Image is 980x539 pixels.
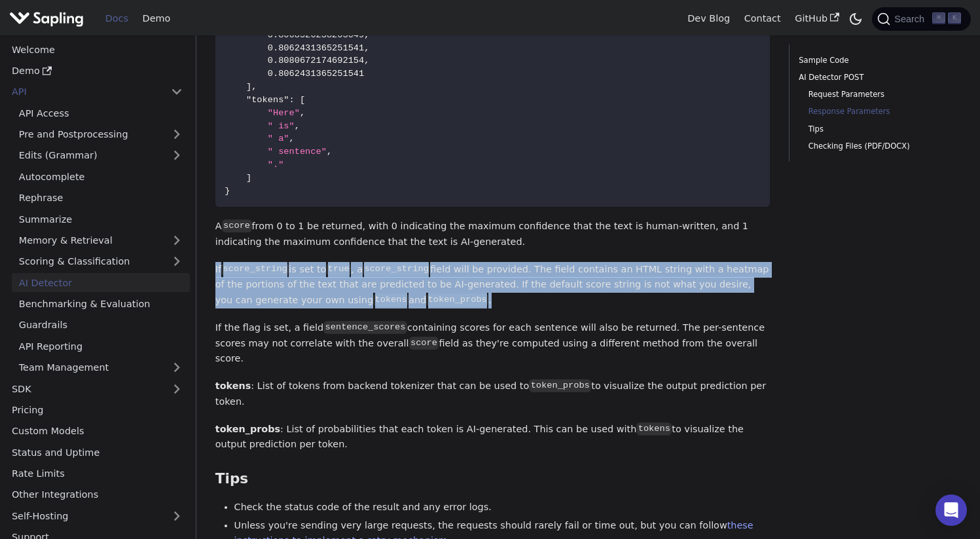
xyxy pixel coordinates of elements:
a: GitHub [788,9,846,29]
a: API Access [12,103,190,122]
img: Sapling.ai [9,9,84,28]
span: , [289,134,295,143]
span: , [300,108,305,118]
h3: Tips [215,470,770,488]
code: score_string [221,263,289,276]
span: , [364,43,369,53]
a: Scoring & Classification [12,252,190,271]
button: Search (Command+K) [872,7,970,31]
a: Custom Models [5,422,190,441]
p: : List of tokens from backend tokenizer that can be used to to visualize the output prediction pe... [215,379,770,410]
code: score [409,337,439,350]
p: : List of probabilities that each token is AI-generated. This can be used with to visualize the o... [215,422,770,453]
a: API Reporting [12,337,190,356]
p: If is set to , a field will be provided. The field contains an HTML string with a heatmap of the ... [215,262,770,308]
a: Self-Hosting [5,506,190,525]
div: Open Intercom Messenger [935,494,967,526]
a: Sample Code [799,54,956,67]
a: Request Parameters [808,88,952,101]
span: "tokens" [246,95,289,105]
a: API [5,83,164,102]
code: sentence_scores [323,321,407,334]
span: , [364,56,369,65]
span: , [327,147,332,157]
button: Expand sidebar category 'SDK' [164,379,190,398]
span: "." [268,160,284,170]
span: 0.8062431365251541 [268,69,365,79]
a: AI Detector [12,273,190,292]
a: Guardrails [12,316,190,335]
a: Rate Limits [5,464,190,483]
code: true [326,263,351,276]
a: Sapling.ai [9,9,88,28]
p: If the flag is set, a field containing scores for each sentence will also be returned. The per-se... [215,320,770,367]
code: token_probs [426,293,488,307]
strong: token_probs [215,424,280,434]
a: Welcome [5,40,190,59]
span: 0.8068526238203049 [268,30,365,40]
a: Pricing [5,401,190,420]
span: , [295,121,300,131]
code: tokens [636,422,672,436]
span: , [251,82,257,92]
span: " a" [268,134,289,143]
a: Status and Uptime [5,443,190,462]
button: Switch between dark and light mode (currently dark mode) [846,9,865,28]
span: Search [890,14,932,24]
a: Demo [5,62,190,81]
code: token_probs [529,379,591,392]
strong: tokens [215,381,251,391]
span: " sentence" [268,147,327,157]
a: AI Detector POST [799,71,956,84]
span: 0.8062431365251541 [268,43,365,53]
code: score_string [363,263,430,276]
a: Dev Blog [680,9,736,29]
button: Collapse sidebar category 'API' [164,83,190,102]
kbd: K [948,12,961,24]
p: A from 0 to 1 be returned, with 0 indicating the maximum confidence that the text is human-writte... [215,219,770,250]
a: Contact [737,9,788,29]
a: Rephrase [12,189,190,208]
a: SDK [5,379,164,398]
span: [ [300,95,305,105]
span: "Here" [268,108,300,118]
a: Memory & Retrieval [12,231,190,250]
span: , [364,30,369,40]
a: Team Management [12,358,190,377]
span: 0.8080672174692154 [268,56,365,65]
kbd: ⌘ [932,12,945,24]
span: ] [246,82,251,92]
a: Response Parameters [808,105,952,118]
li: Check the status code of the result and any error logs. [234,500,771,515]
a: Summarize [12,210,190,229]
code: tokens [373,293,408,307]
code: score [222,219,252,232]
a: Autocomplete [12,167,190,186]
a: Other Integrations [5,485,190,504]
a: Tips [808,123,952,136]
a: Edits (Grammar) [12,146,190,165]
a: Benchmarking & Evaluation [12,295,190,314]
span: } [225,186,230,196]
span: : [289,95,295,105]
a: Pre and Postprocessing [12,125,190,144]
span: " is" [268,121,295,131]
a: Checking Files (PDF/DOCX) [808,140,952,153]
a: Demo [136,9,177,29]
a: Docs [98,9,136,29]
span: ] [246,173,251,183]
